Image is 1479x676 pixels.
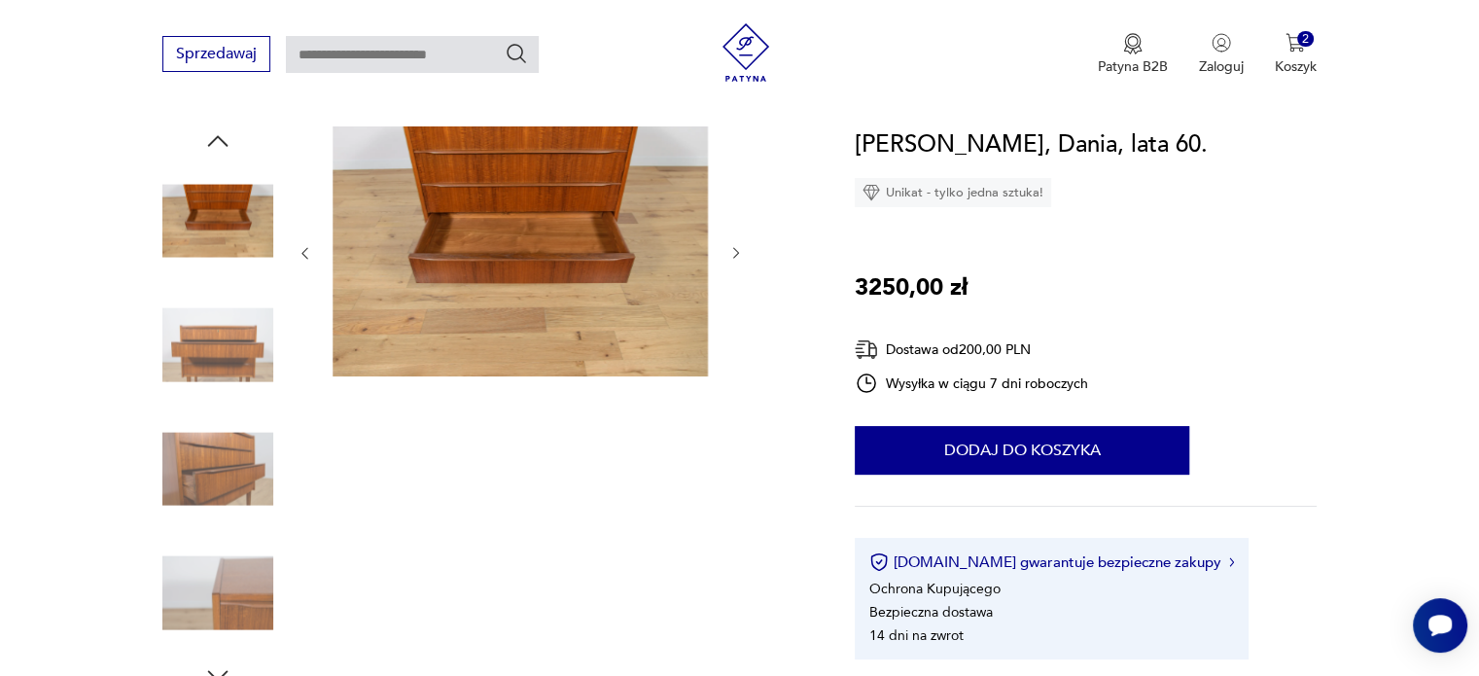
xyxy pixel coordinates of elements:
img: Zdjęcie produktu Komoda, Dania, lata 60. [162,538,273,649]
button: Patyna B2B [1098,33,1168,76]
img: Zdjęcie produktu Komoda, Dania, lata 60. [333,126,708,376]
li: Bezpieczna dostawa [869,603,993,622]
a: Sprzedawaj [162,49,270,62]
img: Ikona strzałki w prawo [1229,557,1235,567]
p: Koszyk [1275,57,1317,76]
img: Ikona diamentu [863,184,880,201]
div: Unikat - tylko jedna sztuka! [855,178,1051,207]
img: Ikonka użytkownika [1212,33,1231,53]
img: Ikona dostawy [855,338,878,362]
img: Ikona koszyka [1285,33,1305,53]
button: Sprzedawaj [162,36,270,72]
div: Wysyłka w ciągu 7 dni roboczych [855,372,1088,395]
button: 2Koszyk [1275,33,1317,76]
div: 2 [1297,31,1314,48]
button: Dodaj do koszyka [855,426,1189,475]
button: Szukaj [505,42,528,65]
img: Ikona medalu [1123,33,1143,54]
button: [DOMAIN_NAME] gwarantuje bezpieczne zakupy [869,552,1234,572]
div: Dostawa od 200,00 PLN [855,338,1088,362]
a: Ikona medaluPatyna B2B [1098,33,1168,76]
p: 3250,00 zł [855,269,968,306]
button: Zaloguj [1199,33,1244,76]
img: Zdjęcie produktu Komoda, Dania, lata 60. [162,290,273,401]
img: Zdjęcie produktu Komoda, Dania, lata 60. [162,413,273,524]
img: Zdjęcie produktu Komoda, Dania, lata 60. [162,165,273,276]
p: Zaloguj [1199,57,1244,76]
li: 14 dni na zwrot [869,626,964,645]
p: Patyna B2B [1098,57,1168,76]
li: Ochrona Kupującego [869,580,1001,598]
iframe: Smartsupp widget button [1413,598,1467,653]
img: Patyna - sklep z meblami i dekoracjami vintage [717,23,775,82]
img: Ikona certyfikatu [869,552,889,572]
h1: [PERSON_NAME], Dania, lata 60. [855,126,1208,163]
